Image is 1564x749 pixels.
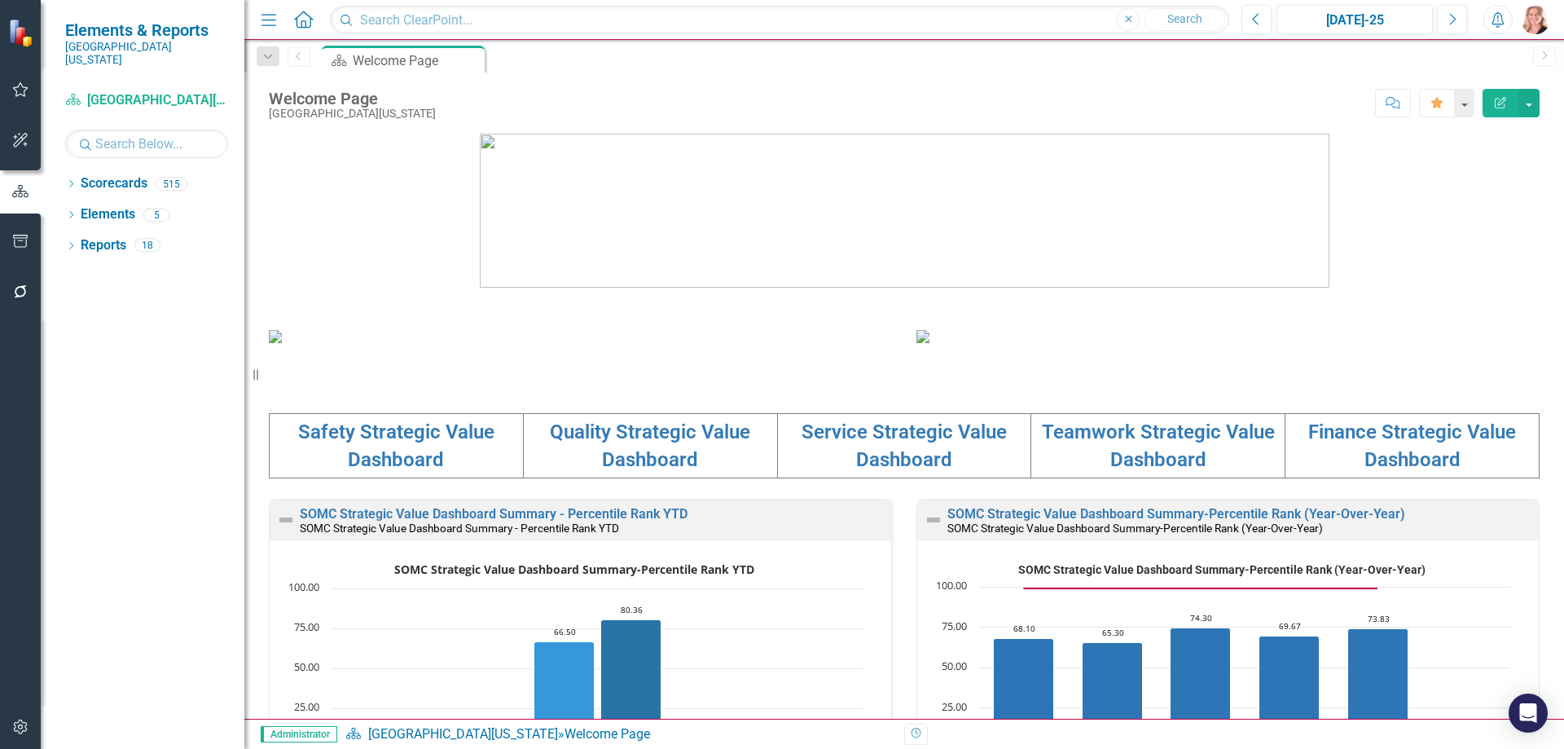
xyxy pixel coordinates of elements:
[1348,628,1408,748] path: FY2025, 73.83. Percentile Rank.
[1018,563,1426,576] text: SOMC Strategic Value Dashboard Summary-Percentile Rank (Year-Over-Year)
[601,619,661,748] path: FY2026, 80.36. Teamwork.
[621,604,643,615] text: 80.36
[394,562,754,577] text: SOMC Strategic Value Dashboard Summary-Percentile Rank YTD
[942,659,967,673] text: 50.00
[947,506,1405,522] a: SOMC Strategic Value Dashboard Summary-Percentile Rank (Year-Over-Year)
[1282,11,1427,30] div: [DATE]-25
[294,699,319,714] text: 25.00
[134,239,160,253] div: 18
[1013,623,1035,634] text: 68.10
[534,641,595,748] path: FY2026, 66.5. Service.
[947,522,1323,535] small: SOMC Strategic Value Dashboard Summary-Percentile Rank (Year-Over-Year)
[1021,585,1382,592] g: Goal, series 2 of 3. Line with 6 data points.
[1308,421,1516,471] a: Finance Strategic Value Dashboard
[1521,5,1550,34] img: Tiffany LaCoste
[156,177,187,191] div: 515
[269,90,436,108] div: Welcome Page
[81,205,135,224] a: Elements
[269,330,282,343] img: download%20somc%20mission%20vision.png
[802,421,1007,471] a: Service Strategic Value Dashboard
[300,506,688,522] a: SOMC Strategic Value Dashboard Summary - Percentile Rank YTD
[942,619,967,633] text: 75.00
[942,699,967,714] text: 25.00
[288,579,319,594] text: 100.00
[298,421,494,471] a: Safety Strategic Value Dashboard
[1279,620,1301,632] text: 69.67
[1171,628,1231,748] path: FY2023, 74.3. Percentile Rank.
[345,725,892,744] div: »
[143,208,169,222] div: 5
[601,619,661,748] g: Teamwork, bar series 4 of 6 with 1 bar.
[1276,5,1433,34] button: [DATE]-25
[480,134,1329,288] img: download%20somc%20logo%20v2.png
[8,19,37,47] img: ClearPoint Strategy
[1259,636,1320,748] path: FY2024, 69.67. Percentile Rank.
[1083,642,1143,748] path: FY2022, 65.3. Percentile Rank.
[916,330,929,343] img: download%20somc%20strategic%20values%20v2.png
[1102,627,1124,638] text: 65.30
[1368,613,1390,624] text: 73.83
[294,619,319,634] text: 75.00
[294,659,319,674] text: 50.00
[330,6,1229,34] input: Search ClearPoint...
[924,510,943,530] img: Not Defined
[65,20,228,40] span: Elements & Reports
[261,726,337,742] span: Administrator
[269,108,436,120] div: [GEOGRAPHIC_DATA][US_STATE]
[994,587,1467,749] g: Percentile Rank, series 1 of 3. Bar series with 6 bars.
[534,641,595,748] g: Service, bar series 3 of 6 with 1 bar.
[565,726,650,742] div: Welcome Page
[994,638,1054,748] path: FY2021, 68.1. Percentile Rank.
[368,726,558,742] a: [GEOGRAPHIC_DATA][US_STATE]
[81,236,126,255] a: Reports
[1190,612,1212,623] text: 74.30
[554,626,576,637] text: 66.50
[65,91,228,110] a: [GEOGRAPHIC_DATA][US_STATE]
[1042,421,1275,471] a: Teamwork Strategic Value Dashboard
[276,510,296,530] img: Not Defined
[65,40,228,67] small: [GEOGRAPHIC_DATA][US_STATE]
[1167,12,1202,25] span: Search
[1509,694,1548,733] div: Open Intercom Messenger
[81,174,147,193] a: Scorecards
[1144,8,1225,31] button: Search
[353,51,481,71] div: Welcome Page
[65,130,228,158] input: Search Below...
[550,421,750,471] a: Quality Strategic Value Dashboard
[936,578,967,593] text: 100.00
[300,522,619,535] small: SOMC Strategic Value Dashboard Summary - Percentile Rank YTD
